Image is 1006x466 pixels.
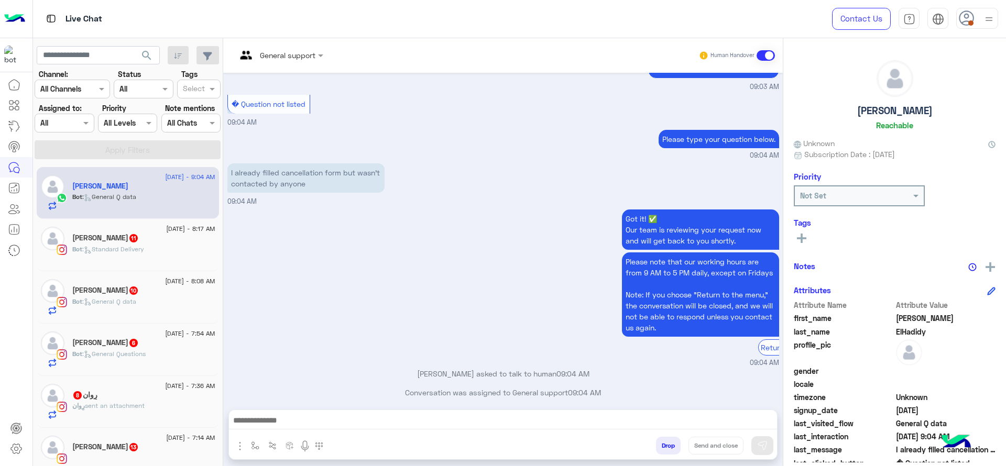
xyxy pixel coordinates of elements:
img: Instagram [57,453,67,464]
h5: karim abdulkhalek [72,234,139,242]
span: last_visited_flow [794,418,894,429]
span: Subscription Date : [DATE] [804,149,895,160]
h5: [PERSON_NAME] [857,105,933,117]
p: 30/8/2025, 9:04 AM [622,252,779,337]
span: 10 [129,286,138,295]
div: Return to Main Menu [758,339,808,356]
button: Drop [656,437,681,454]
span: first_name [794,313,894,324]
img: defaultAdmin.png [41,436,64,459]
span: [DATE] - 9:04 AM [165,172,215,182]
img: defaultAdmin.png [41,384,64,407]
button: select flow [247,437,264,454]
span: locale [794,379,894,390]
span: [DATE] - 8:17 AM [166,224,215,234]
span: 2025-08-30T06:04:35.576Z [896,431,996,442]
span: null [896,365,996,376]
span: رِوان [72,402,85,409]
p: [PERSON_NAME] asked to talk to human [227,368,779,379]
button: Send and close [688,437,743,454]
span: Unknown [896,392,996,403]
span: 09:04 AM [556,369,589,378]
span: search [140,49,153,62]
p: 30/8/2025, 9:04 AM [622,209,779,250]
h6: Priority [794,172,821,181]
a: Contact Us [832,8,891,30]
label: Status [118,69,141,80]
img: tab [45,12,58,25]
h6: Reachable [876,120,913,130]
span: Unknown [794,138,835,149]
span: 09:04 AM [750,358,779,368]
span: [DATE] - 7:14 AM [166,433,215,442]
span: : Standard Delivery [82,245,144,253]
h6: Tags [794,218,996,227]
span: 09:04 AM [568,388,601,397]
span: gender [794,365,894,376]
img: Instagram [57,245,67,255]
span: last_message [794,444,894,455]
h5: 𝓳𝓪𝓷𝓪 [72,442,139,451]
img: make a call [315,442,323,450]
button: search [134,46,160,69]
div: Select [181,83,205,96]
label: Tags [181,69,198,80]
h5: Ahmed ElHadidy [72,182,128,191]
h5: رِوان [72,391,97,400]
span: timezone [794,392,894,403]
img: Instagram [57,402,67,412]
img: defaultAdmin.png [41,175,64,198]
img: defaultAdmin.png [896,339,922,365]
img: defaultAdmin.png [41,227,64,250]
h6: Notes [794,261,815,271]
p: Live Chat [65,12,102,26]
span: I already filled cancellation form but wasn't contacted by anyone [896,444,996,455]
span: ElHadidy [896,326,996,337]
span: Bot [72,350,82,358]
span: 09:04 AM [227,197,257,205]
img: Instagram [57,349,67,360]
span: [DATE] - 7:36 AM [165,381,215,391]
img: WhatsApp [57,193,67,203]
img: hulul-logo.png [938,424,975,461]
img: create order [286,441,294,450]
span: 2025-08-27T16:34:44.662Z [896,405,996,416]
label: Note mentions [165,103,215,114]
p: 30/8/2025, 9:04 AM [659,130,779,148]
span: General Q data [896,418,996,429]
span: 6 [129,339,138,347]
span: signup_date [794,405,894,416]
img: notes [968,263,977,271]
span: 09:04 AM [750,151,779,161]
img: Trigger scenario [268,441,277,450]
h6: Attributes [794,285,831,295]
button: Trigger scenario [264,437,281,454]
img: select flow [251,441,259,450]
img: Instagram [57,297,67,307]
label: Channel: [39,69,68,80]
img: send attachment [234,440,246,452]
span: Attribute Name [794,299,894,310]
img: defaultAdmin.png [41,331,64,355]
label: Assigned to: [39,103,82,114]
span: : General Questions [82,350,146,358]
span: 13 [129,443,138,451]
small: Human Handover [710,51,754,60]
img: Logo [4,8,25,30]
span: Bot [72,297,82,305]
span: : General Q data [82,193,136,201]
p: Conversation was assigned to General support [227,387,779,398]
span: last_interaction [794,431,894,442]
label: Priority [102,103,126,114]
span: Ahmed [896,313,996,324]
img: defaultAdmin.png [877,61,913,96]
span: last_name [794,326,894,337]
span: 11 [129,234,138,242]
span: � Question not listed [232,99,305,108]
span: Bot [72,245,82,253]
img: tab [903,13,915,25]
a: tab [899,8,920,30]
span: 09:04 AM [227,118,257,126]
img: tab [932,13,944,25]
span: null [896,379,996,390]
